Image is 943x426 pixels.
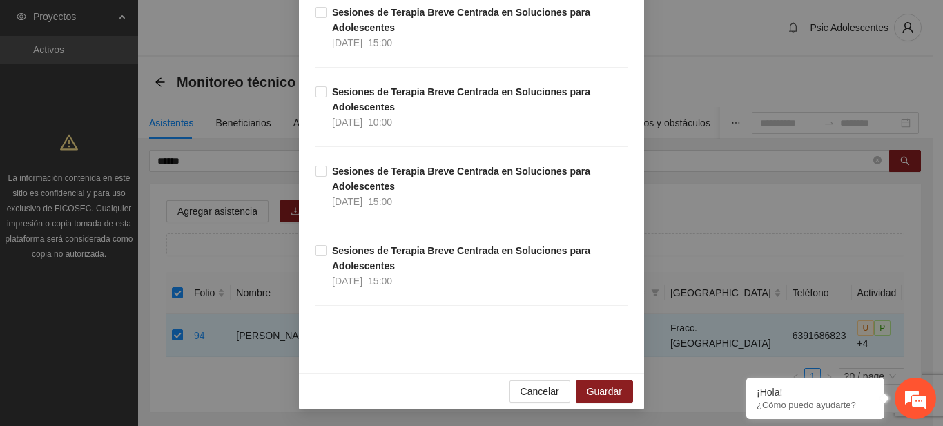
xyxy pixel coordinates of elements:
[332,245,590,271] strong: Sesiones de Terapia Breve Centrada en Soluciones para Adolescentes
[332,275,362,287] span: [DATE]
[509,380,570,403] button: Cancelar
[332,117,362,128] span: [DATE]
[521,384,559,399] span: Cancelar
[576,380,633,403] button: Guardar
[226,7,260,40] div: Minimizar ventana de chat en vivo
[757,400,874,410] p: ¿Cómo puedo ayudarte?
[368,196,392,207] span: 15:00
[72,70,232,88] div: Chatee con nosotros ahora
[80,136,191,275] span: Estamos en línea.
[332,166,590,192] strong: Sesiones de Terapia Breve Centrada en Soluciones para Adolescentes
[7,281,263,329] textarea: Escriba su mensaje y pulse “Intro”
[368,37,392,48] span: 15:00
[757,387,874,398] div: ¡Hola!
[368,275,392,287] span: 15:00
[332,37,362,48] span: [DATE]
[587,384,622,399] span: Guardar
[368,117,392,128] span: 10:00
[332,196,362,207] span: [DATE]
[332,7,590,33] strong: Sesiones de Terapia Breve Centrada en Soluciones para Adolescentes
[332,86,590,113] strong: Sesiones de Terapia Breve Centrada en Soluciones para Adolescentes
